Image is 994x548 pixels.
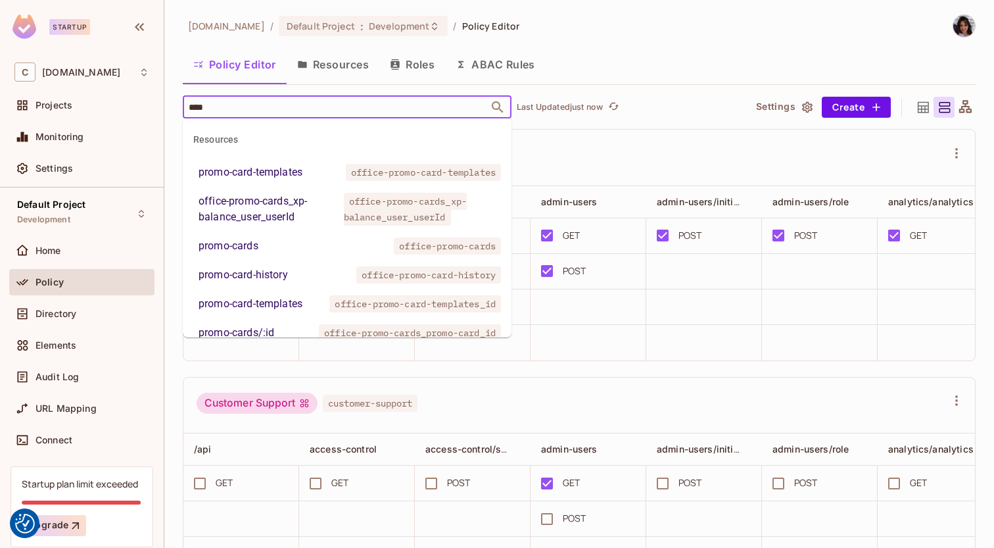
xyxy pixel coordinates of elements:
li: / [453,20,456,32]
li: / [270,20,273,32]
span: Click to refresh data [603,99,621,115]
span: Default Project [17,199,85,210]
span: analytics/analytics [888,443,974,455]
div: Startup [49,19,90,35]
div: promo-cards [199,238,258,254]
div: office-promo-cards_xp-balance_user_userId [199,193,339,225]
div: POST [794,228,818,243]
span: admin-users/role [772,196,849,207]
span: analytics/analytics [888,196,974,207]
span: Development [17,214,70,225]
span: access-control/sync [425,443,517,455]
div: POST [678,476,702,490]
button: Resources [287,48,379,81]
span: Settings [35,163,73,174]
span: office-promo-card-history [356,266,501,284]
div: promo-card-history [199,267,288,283]
span: refresh [608,101,619,114]
div: POST [447,476,471,490]
span: the active workspace [188,20,265,32]
button: ABAC Rules [445,48,546,81]
div: promo-card-templates [199,164,302,180]
span: Monitoring [35,132,84,142]
div: GET [331,476,348,490]
div: GET [216,476,233,490]
button: Close [488,98,507,116]
button: Policy Editor [183,48,287,81]
div: GET [910,476,927,490]
span: office-promo-card-templates [346,164,501,181]
p: Last Updated just now [517,102,603,112]
span: admin-users [541,443,598,455]
div: Customer Support [197,393,318,414]
button: Settings [751,97,816,118]
span: customer-support [323,395,417,412]
button: refresh [605,99,621,115]
span: Elements [35,340,76,351]
span: Policy [35,277,64,287]
div: Startup plan limit exceeded [22,478,138,490]
span: C [14,62,35,82]
span: Projects [35,100,72,111]
span: Development [369,20,429,32]
img: SReyMgAAAABJRU5ErkJggg== [12,14,36,39]
button: Roles [379,48,445,81]
span: access-control [310,443,377,455]
span: admin-users [541,196,598,207]
img: Lusine Karapetian [953,15,975,37]
button: Upgrade [22,515,86,536]
img: Revisit consent button [15,514,35,534]
span: Home [35,245,61,256]
span: Workspace: chalkboard.io [42,67,120,78]
div: POST [794,476,818,490]
span: Policy Editor [462,20,520,32]
div: Resources [183,124,511,155]
span: office-promo-card-templates_id [329,295,501,312]
div: POST [563,264,586,278]
span: Audit Log [35,372,79,382]
span: admin-users/role [772,443,849,455]
div: POST [678,228,702,243]
div: GET [910,228,927,243]
span: admin-users/initialize [657,443,755,455]
span: office-promo-cards [394,237,501,255]
span: /api [194,443,212,455]
span: URL Mapping [35,403,97,414]
button: Create [822,97,891,118]
div: promo-card-templates [199,296,302,312]
span: admin-users/initialize [657,195,755,208]
span: Directory [35,309,76,319]
span: Default Project [287,20,355,32]
span: office-promo-cards_promo-card_id [319,324,501,341]
button: Consent Preferences [15,514,35,534]
div: POST [563,511,586,526]
div: GET [563,476,580,490]
span: office-promo-cards_xp-balance_user_userId [344,193,467,226]
div: promo-cards/:id [199,325,274,341]
span: Connect [35,435,72,445]
div: GET [563,228,580,243]
span: : [360,21,364,32]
